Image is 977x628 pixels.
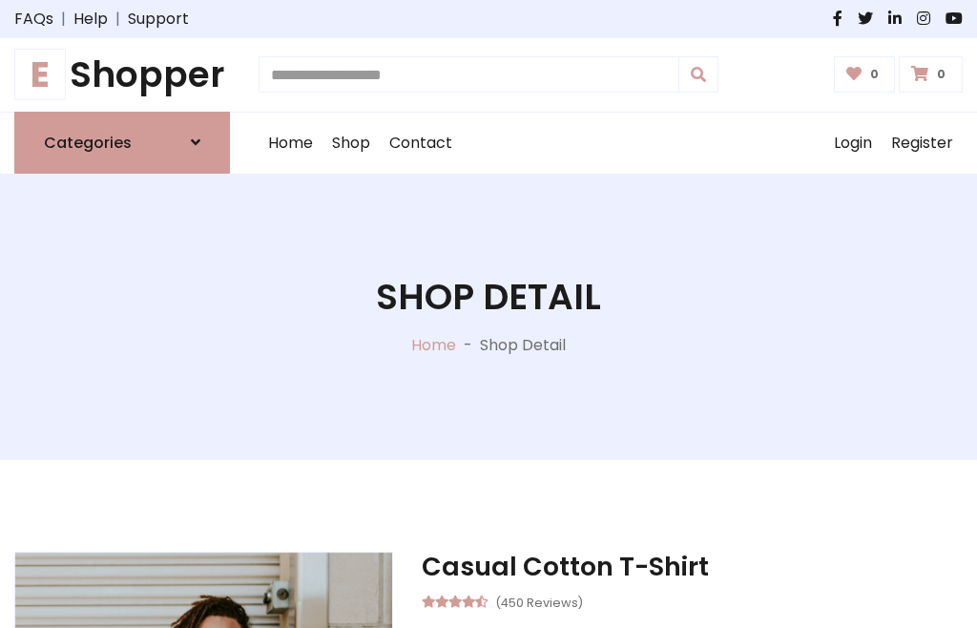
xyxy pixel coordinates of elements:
[411,334,456,356] a: Home
[108,8,128,31] span: |
[14,53,230,96] a: EShopper
[14,112,230,174] a: Categories
[865,66,883,83] span: 0
[824,113,882,174] a: Login
[932,66,950,83] span: 0
[128,8,189,31] a: Support
[495,590,583,613] small: (450 Reviews)
[14,53,230,96] h1: Shopper
[480,334,566,357] p: Shop Detail
[322,113,380,174] a: Shop
[376,276,601,319] h1: Shop Detail
[834,56,896,93] a: 0
[73,8,108,31] a: Help
[14,8,53,31] a: FAQs
[44,134,132,152] h6: Categories
[422,552,963,582] h3: Casual Cotton T-Shirt
[53,8,73,31] span: |
[882,113,963,174] a: Register
[259,113,322,174] a: Home
[380,113,462,174] a: Contact
[456,334,480,357] p: -
[14,49,66,100] span: E
[899,56,963,93] a: 0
